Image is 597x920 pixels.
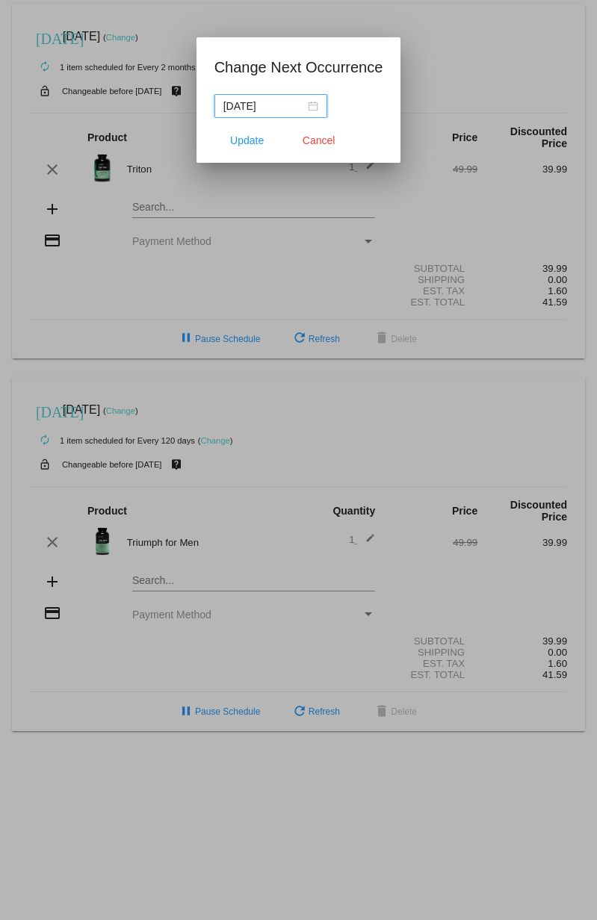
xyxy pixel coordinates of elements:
[223,98,305,114] input: Select date
[303,134,335,146] span: Cancel
[214,127,280,154] button: Update
[286,127,352,154] button: Close dialog
[214,55,383,79] h1: Change Next Occurrence
[230,134,264,146] span: Update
